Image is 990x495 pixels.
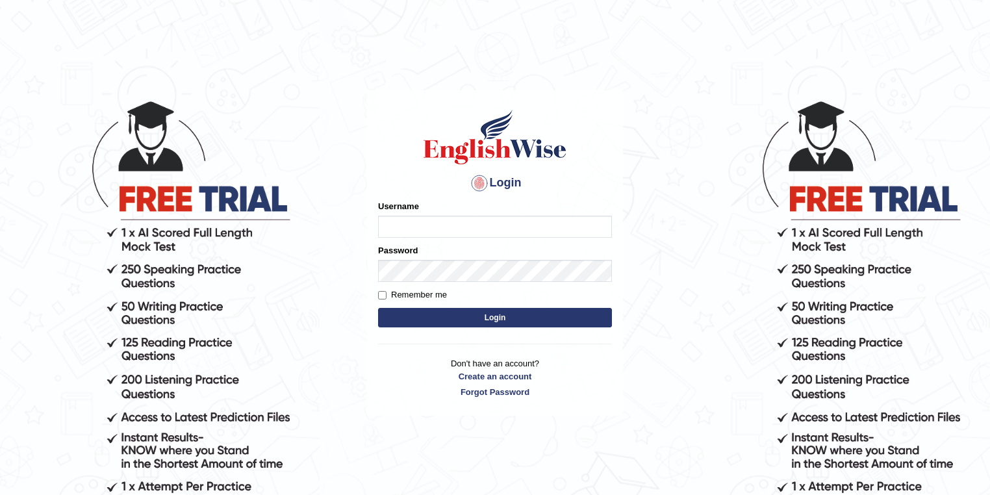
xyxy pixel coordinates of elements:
[378,386,612,398] a: Forgot Password
[378,244,418,257] label: Password
[378,173,612,194] h4: Login
[378,357,612,398] p: Don't have an account?
[378,308,612,327] button: Login
[378,370,612,383] a: Create an account
[421,108,569,166] img: Logo of English Wise sign in for intelligent practice with AI
[378,288,447,301] label: Remember me
[378,200,419,212] label: Username
[378,291,387,299] input: Remember me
